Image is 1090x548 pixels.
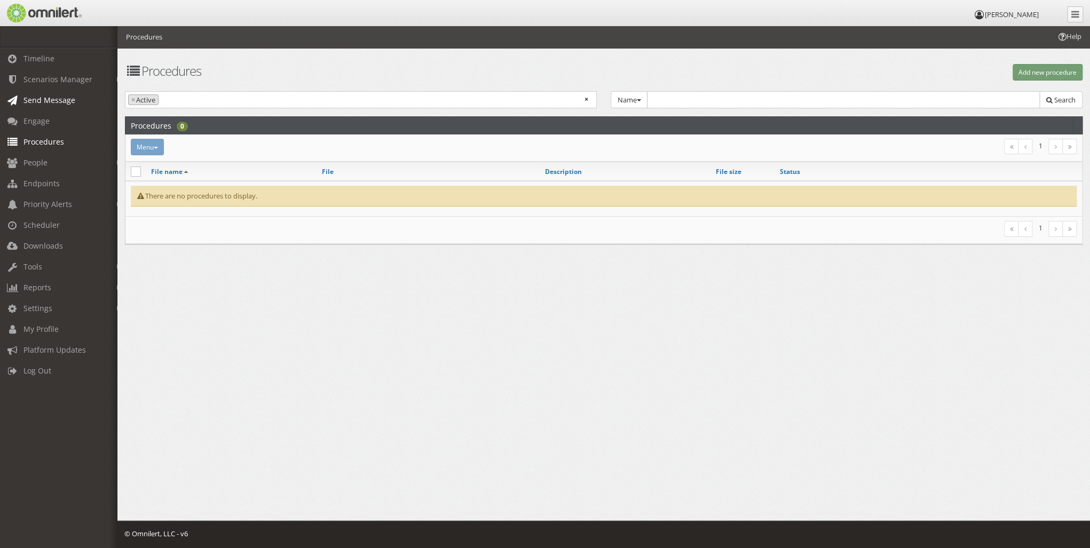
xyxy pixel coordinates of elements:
[23,178,60,188] span: Endpoints
[1004,221,1018,236] a: First
[23,282,51,292] span: Reports
[23,241,63,251] span: Downloads
[1054,95,1076,105] span: Search
[23,366,51,376] span: Log Out
[1032,139,1049,153] li: 1
[1018,221,1032,236] a: Previous
[779,167,800,176] a: Status
[23,220,60,230] span: Scheduler
[1004,139,1018,154] a: First
[322,167,334,176] a: File
[131,186,1077,207] div: There are no procedures to display.
[23,303,52,313] span: Settings
[1013,64,1083,81] button: Add new procedure
[177,122,188,131] div: 0
[126,32,162,42] li: Procedures
[23,74,92,84] span: Scenarios Manager
[23,324,59,334] span: My Profile
[1067,6,1083,22] a: Collapse Menu
[1032,221,1049,235] li: 1
[151,167,183,176] a: File name
[124,529,188,538] span: © Omnilert, LLC - v6
[1048,221,1063,236] a: Next
[23,116,50,126] span: Engage
[1062,221,1077,236] a: Last
[5,4,82,22] img: Omnilert
[23,261,42,272] span: Tools
[585,94,588,105] span: Remove all items
[715,167,741,176] a: File size
[128,94,159,106] li: Active
[1048,139,1063,154] a: Next
[1018,139,1032,154] a: Previous
[23,345,86,355] span: Platform Updates
[125,64,597,78] h1: Procedures
[544,167,581,176] a: Description
[131,95,135,105] span: ×
[23,53,54,63] span: Timeline
[23,199,72,209] span: Priority Alerts
[131,117,171,134] h2: Procedures
[1039,91,1083,109] button: Search
[611,91,648,109] button: Name
[985,10,1039,19] span: [PERSON_NAME]
[23,137,64,147] span: Procedures
[23,157,48,168] span: People
[1062,139,1077,154] a: Last
[24,7,46,17] span: Help
[1057,31,1081,42] span: Help
[23,95,75,105] span: Send Message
